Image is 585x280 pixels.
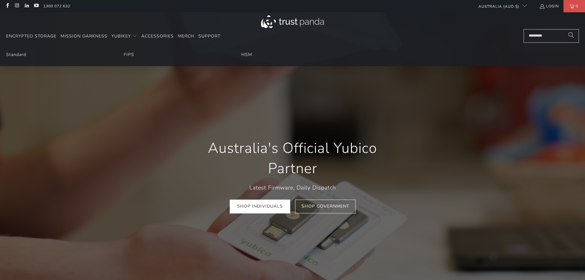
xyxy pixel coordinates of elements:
[141,29,174,44] a: Accessories
[560,255,580,275] iframe: Button to launch messaging window
[33,4,39,9] a: Trust Panda Australia on YouTube
[111,29,137,44] summary: YubiKey
[124,52,134,57] a: FIPS
[524,29,579,43] input: Search...
[24,4,29,9] a: Trust Panda Australia on LinkedIn
[6,52,26,57] a: Standard
[43,3,70,10] a: 1300 072 632
[564,29,579,43] button: Search
[178,33,194,39] span: Merch
[191,183,394,192] p: Latest Firmware, Daily Dispatch
[191,138,394,179] h1: Australia's Official Yubico Partner
[60,33,107,39] span: Mission Darkness
[6,29,57,44] a: Encrypted Storage
[198,33,220,39] span: Support
[241,52,252,57] a: HSM
[5,4,10,9] a: Trust Panda Australia on Facebook
[6,33,57,39] span: Encrypted Storage
[198,29,220,44] a: Support
[539,3,559,10] a: Login
[60,29,107,44] a: Mission Darkness
[295,200,356,214] a: Shop Government
[141,33,174,39] span: Accessories
[261,15,324,28] img: Trust Panda Australia
[6,29,220,44] nav: Translation missing: en.navigation.header.main_nav
[230,200,290,214] a: Shop Individuals
[178,29,194,44] a: Merch
[111,33,131,39] span: YubiKey
[14,4,19,9] a: Trust Panda Australia on Instagram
